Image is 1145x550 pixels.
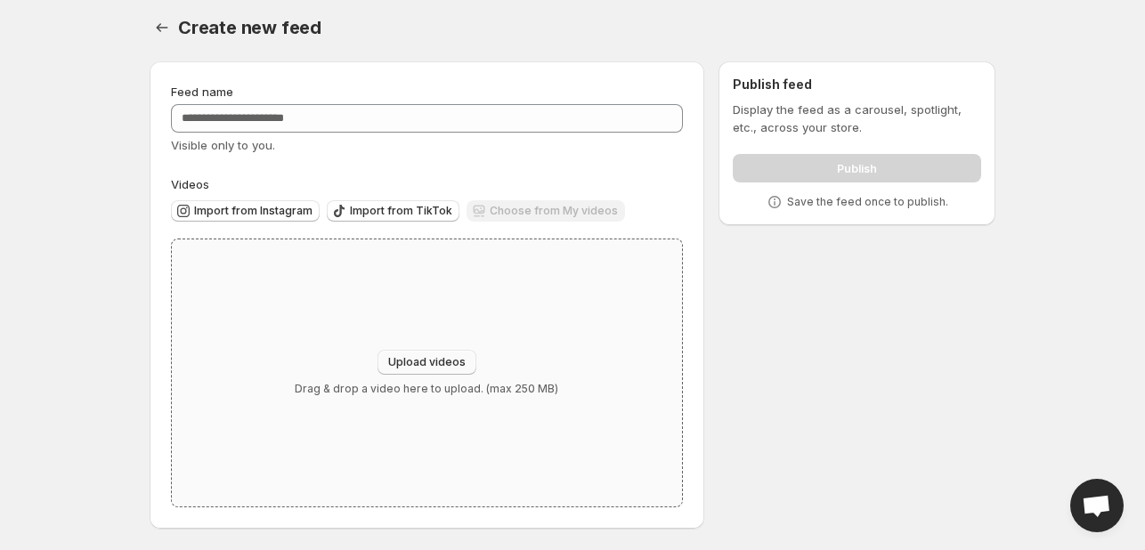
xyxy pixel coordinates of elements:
p: Display the feed as a carousel, spotlight, etc., across your store. [733,101,981,136]
span: Create new feed [178,17,321,38]
span: Upload videos [388,355,466,369]
span: Import from Instagram [194,204,313,218]
button: Settings [150,15,175,40]
span: Visible only to you. [171,138,275,152]
p: Drag & drop a video here to upload. (max 250 MB) [295,382,558,396]
button: Import from Instagram [171,200,320,222]
button: Upload videos [378,350,476,375]
button: Import from TikTok [327,200,459,222]
h2: Publish feed [733,76,981,93]
span: Feed name [171,85,233,99]
span: Import from TikTok [350,204,452,218]
span: Videos [171,177,209,191]
a: Open chat [1070,479,1124,532]
p: Save the feed once to publish. [787,195,948,209]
